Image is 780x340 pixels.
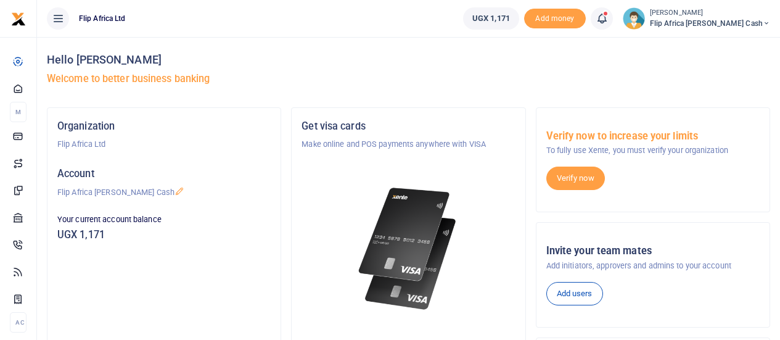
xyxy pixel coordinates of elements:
img: profile-user [623,7,645,30]
p: Make online and POS payments anywhere with VISA [302,138,515,151]
p: Flip Africa [PERSON_NAME] Cash [57,186,271,199]
span: Flip Africa Ltd [74,13,131,24]
span: Flip Africa [PERSON_NAME] Cash [650,18,770,29]
h5: UGX 1,171 [57,229,271,241]
a: Verify now [546,167,605,190]
h5: Account [57,168,271,180]
p: Flip Africa Ltd [57,138,271,151]
small: [PERSON_NAME] [650,8,770,19]
li: M [10,102,27,122]
h4: Hello [PERSON_NAME] [47,53,770,67]
h5: Get visa cards [302,120,515,133]
li: Ac [10,312,27,333]
a: profile-user [PERSON_NAME] Flip Africa [PERSON_NAME] Cash [623,7,770,30]
img: xente-_physical_cards.png [355,180,462,318]
a: UGX 1,171 [463,7,519,30]
h5: Verify now to increase your limits [546,130,760,143]
p: To fully use Xente, you must verify your organization [546,144,760,157]
a: Add users [546,282,603,305]
a: logo-small logo-large logo-large [11,14,26,23]
h5: Organization [57,120,271,133]
span: Add money [524,9,586,29]
h5: Welcome to better business banking [47,73,770,85]
p: Your current account balance [57,214,271,226]
h5: Invite your team mates [546,245,760,257]
li: Toup your wallet [524,9,586,29]
li: Wallet ballance [458,7,524,30]
img: logo-small [11,12,26,27]
span: UGX 1,171 [472,12,510,25]
p: Add initiators, approvers and admins to your account [546,260,760,272]
a: Add money [524,13,586,22]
